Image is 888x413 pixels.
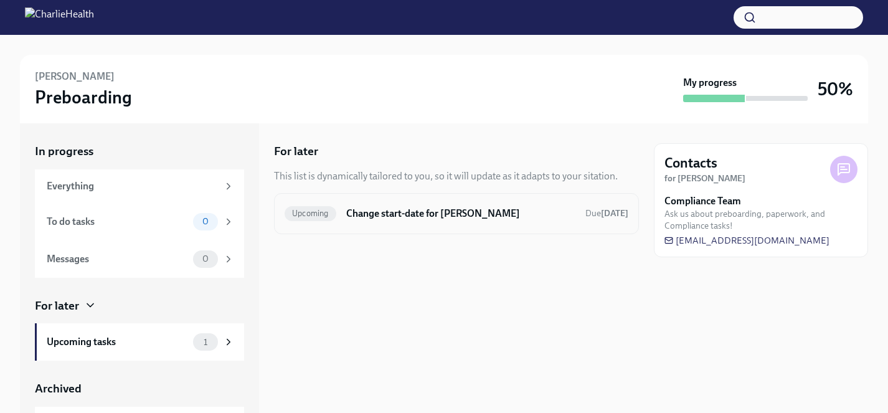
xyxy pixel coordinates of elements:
[285,209,336,218] span: Upcoming
[274,169,618,183] div: This list is dynamically tailored to you, so it will update as it adapts to your sitation.
[274,143,318,159] h5: For later
[346,207,575,221] h6: Change start-date for [PERSON_NAME]
[585,207,628,219] span: October 27th, 2025 09:00
[35,323,244,361] a: Upcoming tasks1
[35,203,244,240] a: To do tasks0
[818,78,853,100] h3: 50%
[35,298,79,314] div: For later
[196,338,215,347] span: 1
[47,335,188,349] div: Upcoming tasks
[601,208,628,219] strong: [DATE]
[35,240,244,278] a: Messages0
[285,204,628,224] a: UpcomingChange start-date for [PERSON_NAME]Due[DATE]
[195,254,216,263] span: 0
[47,252,188,266] div: Messages
[35,169,244,203] a: Everything
[585,208,628,219] span: Due
[664,194,741,208] strong: Compliance Team
[47,179,218,193] div: Everything
[683,76,737,90] strong: My progress
[35,70,115,83] h6: [PERSON_NAME]
[47,215,188,229] div: To do tasks
[35,86,132,108] h3: Preboarding
[195,217,216,226] span: 0
[35,298,244,314] a: For later
[35,143,244,159] a: In progress
[664,234,829,247] a: [EMAIL_ADDRESS][DOMAIN_NAME]
[664,154,717,173] h4: Contacts
[664,173,745,184] strong: for [PERSON_NAME]
[35,381,244,397] a: Archived
[25,7,94,27] img: CharlieHealth
[664,208,857,232] span: Ask us about preboarding, paperwork, and Compliance tasks!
